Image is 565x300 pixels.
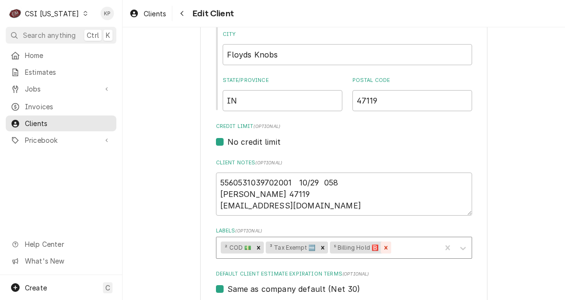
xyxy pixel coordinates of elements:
[25,118,112,128] span: Clients
[253,124,280,129] span: (optional)
[381,242,391,254] div: Remove ⁵ Billing Hold 🅱️
[125,6,170,22] a: Clients
[9,7,22,20] div: C
[101,7,114,20] div: KP
[101,7,114,20] div: Kym Parson's Avatar
[221,242,253,254] div: ² COD 💵
[25,256,111,266] span: What's New
[216,227,472,235] label: Labels
[9,7,22,20] div: CSI Kentucky's Avatar
[227,283,361,295] label: Same as company default (Net 30)
[216,173,472,216] textarea: 5560531039702001 10/29 058 [PERSON_NAME] 47119 [EMAIL_ADDRESS][DOMAIN_NAME]
[352,77,472,111] div: Postal Code
[6,253,116,269] a: Go to What's New
[216,270,472,295] div: Default Client Estimate Expiration Terms
[342,271,369,277] span: (optional)
[190,7,234,20] span: Edit Client
[6,99,116,115] a: Invoices
[223,77,342,111] div: State/Province
[216,123,472,130] label: Credit Limit
[174,6,190,21] button: Navigate back
[227,136,281,148] label: No credit limit
[216,227,472,258] div: Labels
[6,236,116,252] a: Go to Help Center
[6,27,116,44] button: Search anythingCtrlK
[25,50,112,60] span: Home
[23,30,76,40] span: Search anything
[6,132,116,148] a: Go to Pricebook
[330,242,381,254] div: ⁵ Billing Hold 🅱️
[6,64,116,80] a: Estimates
[106,30,110,40] span: K
[25,135,97,145] span: Pricebook
[6,47,116,63] a: Home
[25,239,111,249] span: Help Center
[6,115,116,131] a: Clients
[144,9,166,19] span: Clients
[255,160,282,165] span: ( optional )
[25,102,112,112] span: Invoices
[223,77,342,84] label: State/Province
[25,284,47,292] span: Create
[352,77,472,84] label: Postal Code
[105,283,110,293] span: C
[6,81,116,97] a: Go to Jobs
[216,123,472,147] div: Credit Limit
[223,31,472,65] div: City
[216,159,472,167] label: Client Notes
[235,228,262,233] span: ( optional )
[216,270,472,278] label: Default Client Estimate Expiration Terms
[317,242,328,254] div: Remove ³ Tax Exempt 🆓
[223,31,472,38] label: City
[87,30,99,40] span: Ctrl
[266,242,317,254] div: ³ Tax Exempt 🆓
[253,242,264,254] div: Remove ² COD 💵
[216,159,472,215] div: Client Notes
[25,84,97,94] span: Jobs
[25,67,112,77] span: Estimates
[25,9,79,19] div: CSI [US_STATE]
